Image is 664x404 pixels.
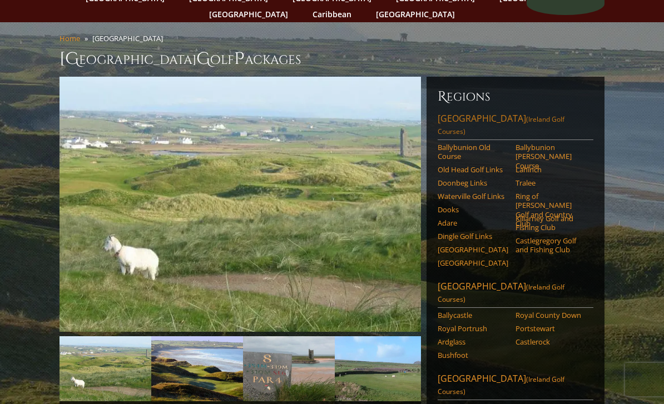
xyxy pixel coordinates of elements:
[438,112,593,140] a: [GEOGRAPHIC_DATA](Ireland Golf Courses)
[438,372,593,400] a: [GEOGRAPHIC_DATA](Ireland Golf Courses)
[438,337,508,346] a: Ardglass
[234,48,245,70] span: P
[516,178,586,187] a: Tralee
[516,192,586,228] a: Ring of [PERSON_NAME] Golf and Country Club
[370,6,460,22] a: [GEOGRAPHIC_DATA]
[438,324,508,333] a: Royal Portrush
[516,143,586,170] a: Ballybunion [PERSON_NAME] Course
[516,324,586,333] a: Portstewart
[438,192,508,201] a: Waterville Golf Links
[438,143,508,161] a: Ballybunion Old Course
[438,258,508,267] a: [GEOGRAPHIC_DATA]
[92,33,167,43] li: [GEOGRAPHIC_DATA]
[204,6,294,22] a: [GEOGRAPHIC_DATA]
[438,178,508,187] a: Doonbeg Links
[438,165,508,174] a: Old Head Golf Links
[307,6,357,22] a: Caribbean
[60,33,80,43] a: Home
[438,245,508,254] a: [GEOGRAPHIC_DATA]
[438,280,593,308] a: [GEOGRAPHIC_DATA](Ireland Golf Courses)
[438,232,508,241] a: Dingle Golf Links
[516,214,586,232] a: Killarney Golf and Fishing Club
[438,218,508,227] a: Adare
[516,311,586,320] a: Royal County Down
[438,88,593,106] h6: Regions
[516,236,586,255] a: Castlegregory Golf and Fishing Club
[196,48,210,70] span: G
[60,48,604,70] h1: [GEOGRAPHIC_DATA] olf ackages
[438,351,508,360] a: Bushfoot
[438,205,508,214] a: Dooks
[438,311,508,320] a: Ballycastle
[516,165,586,174] a: Lahinch
[516,337,586,346] a: Castlerock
